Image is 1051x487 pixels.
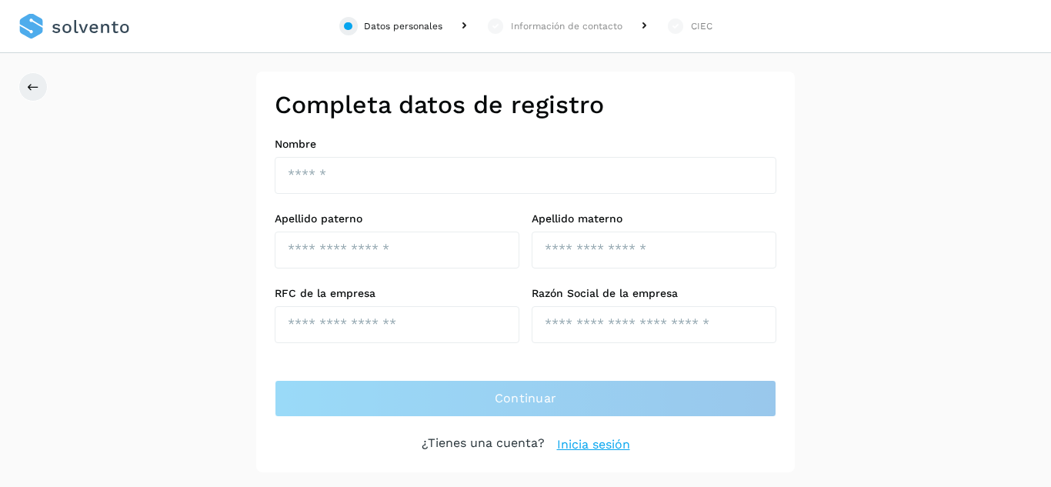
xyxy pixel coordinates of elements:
label: Nombre [275,138,776,151]
a: Inicia sesión [557,435,630,454]
div: Datos personales [364,19,442,33]
label: Apellido materno [532,212,776,225]
button: Continuar [275,380,776,417]
div: Información de contacto [511,19,622,33]
label: Razón Social de la empresa [532,287,776,300]
label: Apellido paterno [275,212,519,225]
span: Continuar [495,390,557,407]
h2: Completa datos de registro [275,90,776,119]
p: ¿Tienes una cuenta? [422,435,545,454]
div: CIEC [691,19,712,33]
label: RFC de la empresa [275,287,519,300]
